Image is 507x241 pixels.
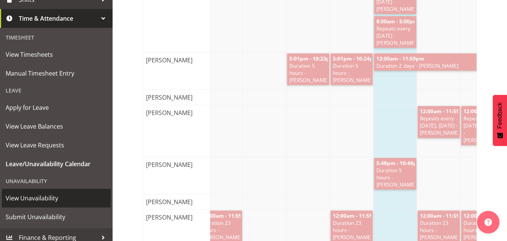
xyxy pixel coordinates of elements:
[144,108,194,117] span: [PERSON_NAME]
[376,55,425,62] span: 12:00am - 11:59pm
[2,117,111,136] a: View Leave Balances
[2,189,111,208] a: View Unavailability
[19,13,98,24] span: Time & Attendance
[6,49,107,60] span: View Timesheets
[289,55,328,62] span: 5:01pm - 10:23pm
[202,212,241,219] span: 12:00am - 11:59pm
[376,62,502,69] span: Duration 2 days - [PERSON_NAME]
[202,219,241,241] span: Duration 23 hours - [PERSON_NAME]
[376,167,415,188] span: Duration 5 hours - [PERSON_NAME]
[6,211,107,223] span: Submit Unavailability
[144,213,194,222] span: [PERSON_NAME]
[2,98,111,117] a: Apply for Leave
[2,173,111,189] div: Unavailability
[2,30,111,45] div: Timesheet
[2,83,111,98] div: Leave
[376,18,415,25] span: 8:00am - 5:00pm
[144,197,194,206] span: [PERSON_NAME]
[144,93,194,102] span: [PERSON_NAME]
[2,155,111,173] a: Leave/Unavailability Calendar
[463,108,502,115] span: 12:00am - 11:59pm
[6,139,107,151] span: View Leave Requests
[332,212,371,219] span: 12:00am - 11:59pm
[419,212,458,219] span: 12:00am - 11:59pm
[144,56,194,65] span: [PERSON_NAME]
[463,115,502,143] span: Repeats every [DATE], [DATE] - [PERSON_NAME]
[2,208,111,226] a: Submit Unavailability
[332,55,371,62] span: 5:01pm - 10:24pm
[419,108,458,115] span: 12:00am - 11:59pm
[484,218,492,226] img: help-xxl-2.png
[6,121,107,132] span: View Leave Balances
[6,158,107,170] span: Leave/Unavailability Calendar
[332,62,371,83] span: Duration 5 hours - [PERSON_NAME]
[496,102,503,129] span: Feedback
[2,64,111,83] a: Manual Timesheet Entry
[376,159,415,167] span: 5:48pm - 10:48pm
[332,219,371,241] span: Duration 23 hours - [PERSON_NAME]
[376,25,415,46] span: Repeats every [DATE] - [PERSON_NAME]
[6,192,107,204] span: View Unavailability
[463,219,502,241] span: Duration 23 hours - [PERSON_NAME]
[463,212,502,219] span: 12:00am - 11:59pm
[289,62,328,83] span: Duration 5 hours - [PERSON_NAME]
[419,219,458,241] span: Duration 23 hours - [PERSON_NAME]
[6,68,107,79] span: Manual Timesheet Entry
[2,45,111,64] a: View Timesheets
[2,136,111,155] a: View Leave Requests
[6,102,107,113] span: Apply for Leave
[493,95,507,146] button: Feedback - Show survey
[144,160,194,169] span: [PERSON_NAME]
[419,115,458,136] span: Repeats every [DATE], [DATE] - [PERSON_NAME]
